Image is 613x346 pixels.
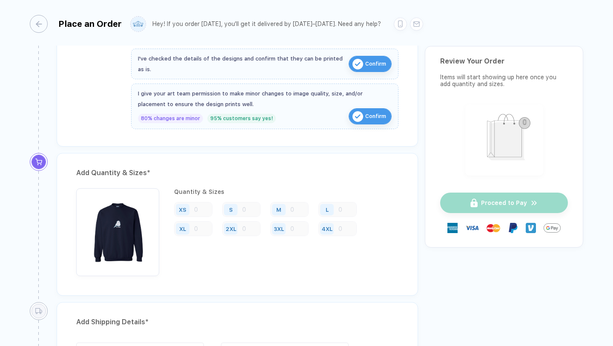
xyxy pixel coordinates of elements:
div: Add Shipping Details [76,315,398,329]
img: icon [352,59,363,69]
img: user profile [131,17,146,32]
div: I give your art team permission to make minor changes to image quality, size, and/or placement to... [138,88,392,110]
div: Add Quantity & Sizes [76,166,398,180]
img: visa [465,221,479,235]
img: master-card [487,221,500,235]
div: XL [179,225,186,232]
img: shopping_bag.png [469,108,539,170]
div: Place an Order [58,19,122,29]
div: M [276,206,281,213]
img: Paypal [508,223,518,233]
div: Quantity & Sizes [174,188,398,195]
div: 80% changes are minor [138,114,203,123]
img: GPay [544,219,561,236]
div: L [326,206,329,213]
div: 95% customers say yes! [207,114,276,123]
div: 3XL [274,225,284,232]
img: Venmo [526,223,536,233]
div: 4XL [322,225,332,232]
div: Items will start showing up here once you add quantity and sizes. [440,74,568,87]
div: I've checked the details of the designs and confirm that they can be printed as is. [138,53,344,75]
div: Hey! If you order [DATE], you'll get it delivered by [DATE]–[DATE]. Need any help? [152,20,381,28]
button: iconConfirm [349,108,392,124]
img: express [447,223,458,233]
div: S [229,206,233,213]
img: df74d30a-7186-410e-b5c8-4bafed8d987d_nt_front_1758980174447.jpg [80,193,155,267]
img: icon [352,111,363,122]
div: 2XL [226,225,236,232]
div: XS [179,206,186,213]
span: Confirm [365,57,386,71]
button: iconConfirm [349,56,392,72]
span: Confirm [365,110,386,123]
div: Review Your Order [440,57,568,65]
